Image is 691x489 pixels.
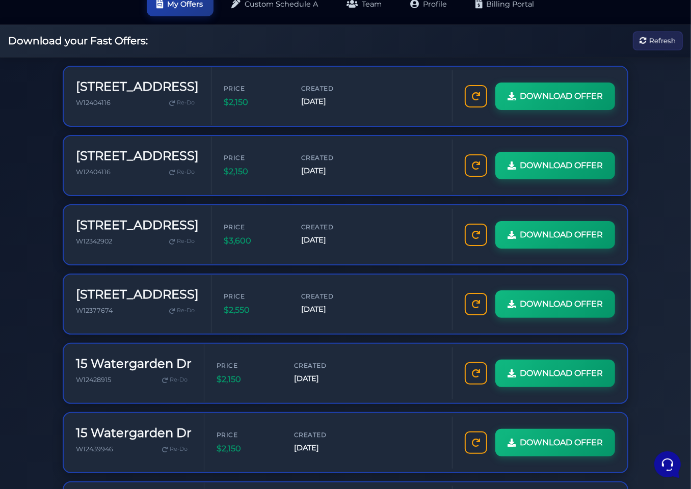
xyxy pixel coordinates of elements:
[76,376,111,384] span: W12428915
[8,35,148,47] h2: Download your Fast Offers:
[16,143,188,164] button: Start a Conversation
[16,184,69,192] span: Find an Answer
[43,73,162,84] span: Aura
[294,373,355,385] span: [DATE]
[76,237,112,245] span: W12342902
[224,222,285,232] span: Price
[76,426,192,441] h3: 15 Watergarden Dr
[16,74,37,95] img: dark
[23,206,167,216] input: Search for an Article...
[294,361,355,370] span: Created
[127,184,188,192] a: Open Help Center
[73,149,143,157] span: Start a Conversation
[495,429,615,456] a: DOWNLOAD OFFER
[165,57,188,65] a: See all
[12,69,192,100] a: AuraYou:Please this is urgent I cannot write offers and I have offers that need to be written up[...
[16,57,83,65] span: Your Conversations
[301,291,362,301] span: Created
[158,341,171,350] p: Help
[495,152,615,179] a: DOWNLOAD OFFER
[177,98,195,107] span: Re-Do
[8,8,171,41] h2: Hello [PERSON_NAME] 👋
[495,360,615,387] a: DOWNLOAD OFFER
[76,287,199,302] h3: [STREET_ADDRESS]
[633,32,683,50] button: Refresh
[520,159,603,172] span: DOWNLOAD OFFER
[76,99,111,106] span: W12404116
[177,168,195,177] span: Re-Do
[520,436,603,449] span: DOWNLOAD OFFER
[88,341,117,350] p: Messages
[76,79,199,94] h3: [STREET_ADDRESS]
[224,96,285,109] span: $2,150
[165,166,199,179] a: Re-Do
[520,297,603,311] span: DOWNLOAD OFFER
[170,375,188,385] span: Re-Do
[177,237,195,246] span: Re-Do
[649,35,676,46] span: Refresh
[158,443,192,456] a: Re-Do
[652,449,683,480] iframe: Customerly Messenger Launcher
[294,442,355,454] span: [DATE]
[224,165,285,178] span: $2,150
[76,149,199,164] h3: [STREET_ADDRESS]
[16,114,37,134] img: dark
[224,291,285,301] span: Price
[224,304,285,317] span: $2,550
[301,222,362,232] span: Created
[76,168,111,176] span: W12404116
[495,221,615,249] a: DOWNLOAD OFFER
[71,327,134,350] button: Messages
[495,83,615,110] a: DOWNLOAD OFFER
[301,234,362,246] span: [DATE]
[301,304,362,315] span: [DATE]
[224,84,285,93] span: Price
[43,86,162,96] p: You: Please this is urgent I cannot write offers and I have offers that need to be written up
[301,96,362,107] span: [DATE]
[163,113,188,122] p: 5mo ago
[12,108,192,139] a: AuraYou:I know I can change it on PDF I just want it to always be like this since I have to chang...
[165,235,199,248] a: Re-Do
[224,234,285,248] span: $3,600
[217,361,278,370] span: Price
[520,90,603,103] span: DOWNLOAD OFFER
[177,306,195,315] span: Re-Do
[43,113,156,123] span: Aura
[76,445,113,453] span: W12439946
[31,341,48,350] p: Home
[168,73,188,83] p: [DATE]
[170,445,188,454] span: Re-Do
[495,290,615,318] a: DOWNLOAD OFFER
[158,373,192,387] a: Re-Do
[301,153,362,162] span: Created
[165,304,199,317] a: Re-Do
[520,228,603,241] span: DOWNLOAD OFFER
[217,442,278,455] span: $2,150
[301,84,362,93] span: Created
[165,96,199,110] a: Re-Do
[520,367,603,380] span: DOWNLOAD OFFER
[76,307,113,314] span: W12377674
[133,327,196,350] button: Help
[76,357,192,371] h3: 15 Watergarden Dr
[43,125,156,135] p: You: I know I can change it on PDF I just want it to always be like this since I have to change e...
[224,153,285,162] span: Price
[8,327,71,350] button: Home
[217,373,278,386] span: $2,150
[301,165,362,177] span: [DATE]
[217,430,278,440] span: Price
[76,218,199,233] h3: [STREET_ADDRESS]
[294,430,355,440] span: Created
